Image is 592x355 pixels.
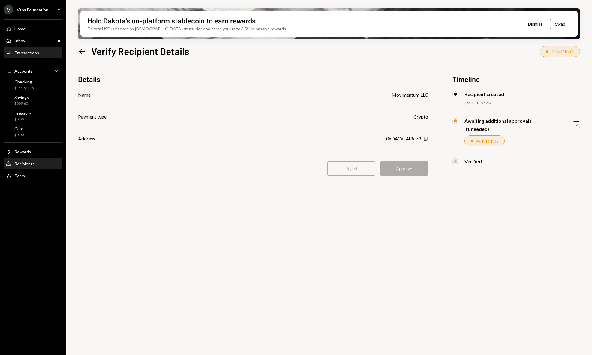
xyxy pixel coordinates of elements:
[14,161,35,166] div: Recipients
[78,74,100,84] h3: Details
[14,79,35,84] div: Checking
[91,45,189,57] h1: Verify Recipient Details
[14,38,25,43] div: Inbox
[78,135,95,142] div: Address
[4,170,62,181] a: Team
[4,47,62,58] a: Transactions
[14,117,31,122] div: $0.00
[4,35,62,46] a: Inbox
[14,68,33,74] div: Accounts
[4,93,62,107] a: Savings$999.60
[14,26,26,31] div: Home
[464,118,532,124] div: Awaiting additional approvals
[14,126,26,131] div: Cards
[413,113,428,120] div: Crypto
[4,77,62,92] a: Checking$356,511.26
[4,146,62,157] a: Rewards
[14,95,29,100] div: Savings
[14,132,26,137] div: $0.00
[14,50,39,55] div: Transactions
[551,49,574,54] div: PENDING
[476,138,498,144] div: PENDING
[14,149,31,154] div: Rewards
[464,158,482,164] div: Verified
[78,113,107,120] div: Payment type
[14,173,25,178] div: Team
[14,86,35,91] div: $356,511.26
[88,16,256,26] div: Hold Dakota’s on-platform stablecoin to earn rewards
[4,65,62,76] a: Accounts
[88,26,287,32] div: Dakota USD is backed by [DEMOGRAPHIC_DATA] treasuries and earns you up to 3.5% in passive rewards.
[17,7,48,12] div: Vana Foundation
[466,126,532,132] div: (1 needed)
[4,23,62,34] a: Home
[452,74,580,84] h3: Timeline
[14,110,31,116] div: Treasury
[550,19,570,29] button: Swap
[4,124,62,139] a: Cards$0.00
[4,5,13,14] div: V
[4,158,62,169] a: Recipients
[78,91,91,98] div: Name
[521,17,550,31] button: Dismiss
[386,135,421,142] div: 0xD4Ca...4f8c79
[464,91,504,97] div: Recipient created
[464,101,580,106] div: [DATE] 10:36 AM
[14,101,29,106] div: $999.60
[4,109,62,123] a: Treasury$0.00
[392,91,428,98] div: Movimentum LLC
